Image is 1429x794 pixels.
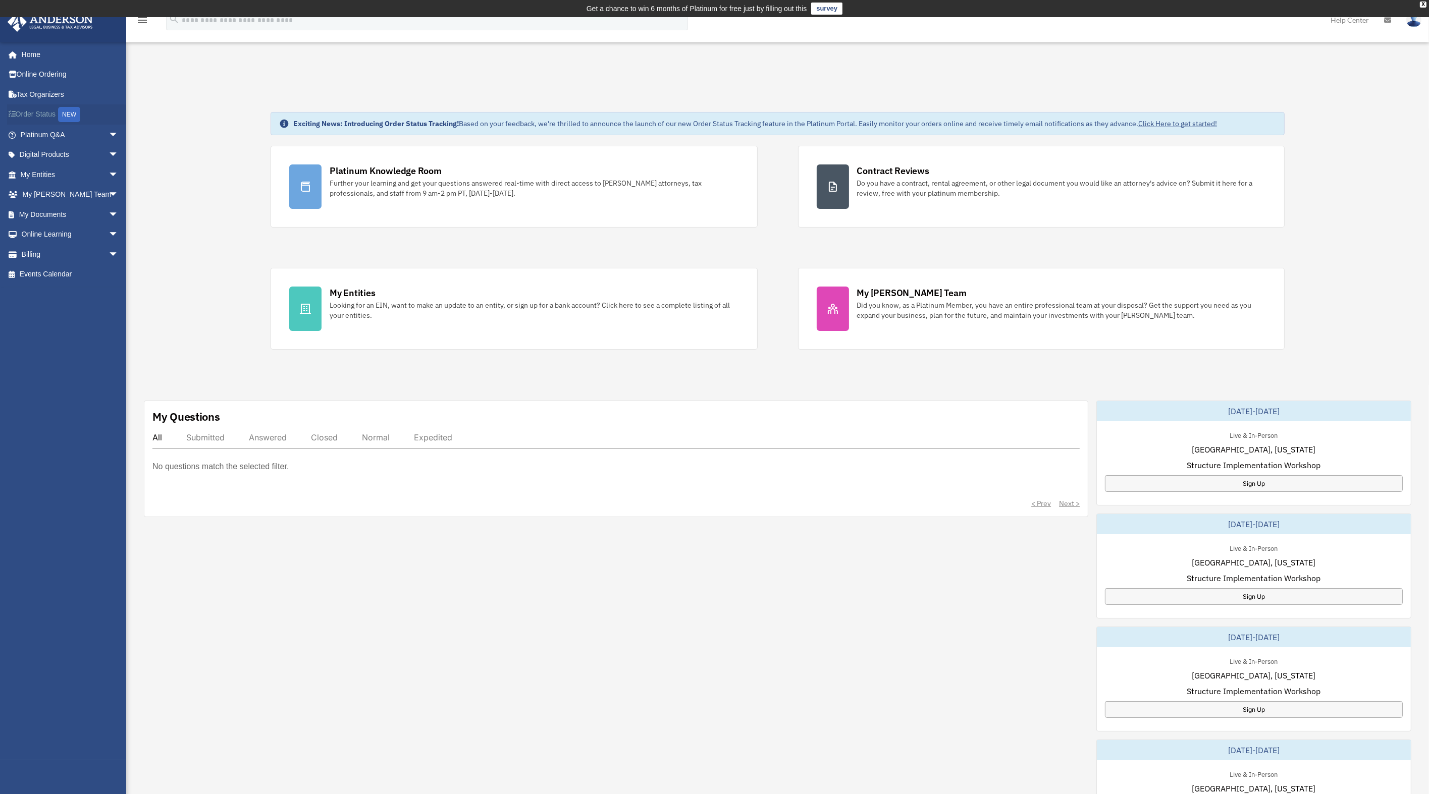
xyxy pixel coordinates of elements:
a: Sign Up [1105,588,1403,605]
div: [DATE]-[DATE] [1097,627,1411,647]
div: NEW [58,107,80,122]
span: [GEOGRAPHIC_DATA], [US_STATE] [1192,669,1316,682]
div: Further your learning and get your questions answered real-time with direct access to [PERSON_NAM... [330,178,738,198]
div: Submitted [186,432,225,442]
img: Anderson Advisors Platinum Portal [5,12,96,32]
a: Sign Up [1105,475,1403,492]
div: [DATE]-[DATE] [1097,740,1411,760]
span: Structure Implementation Workshop [1187,459,1321,471]
p: No questions match the selected filter. [152,460,289,474]
div: [DATE]-[DATE] [1097,514,1411,534]
a: My [PERSON_NAME] Teamarrow_drop_down [7,185,134,205]
div: My Entities [330,287,375,299]
a: Platinum Q&Aarrow_drop_down [7,125,134,145]
a: My Entities Looking for an EIN, want to make an update to an entity, or sign up for a bank accoun... [271,268,757,350]
div: close [1420,2,1426,8]
div: [DATE]-[DATE] [1097,401,1411,421]
div: Answered [249,432,287,442]
div: My Questions [152,409,220,424]
strong: Exciting News: Introducing Order Status Tracking! [293,119,459,128]
a: menu [136,18,148,26]
a: Tax Organizers [7,84,134,104]
span: arrow_drop_down [109,185,129,205]
div: Did you know, as a Platinum Member, you have an entire professional team at your disposal? Get th... [857,300,1266,320]
a: Events Calendar [7,264,134,285]
span: [GEOGRAPHIC_DATA], [US_STATE] [1192,556,1316,569]
span: arrow_drop_down [109,244,129,265]
a: Order StatusNEW [7,104,134,125]
a: Platinum Knowledge Room Further your learning and get your questions answered real-time with dire... [271,146,757,228]
a: Sign Up [1105,701,1403,718]
div: Looking for an EIN, want to make an update to an entity, or sign up for a bank account? Click her... [330,300,738,320]
span: [GEOGRAPHIC_DATA], [US_STATE] [1192,443,1316,456]
div: Get a chance to win 6 months of Platinum for free just by filling out this [587,3,807,15]
i: search [169,14,180,25]
div: Closed [311,432,338,442]
div: Expedited [414,432,452,442]
div: Normal [362,432,390,442]
img: User Pic [1406,13,1421,27]
div: Live & In-Person [1222,429,1286,440]
span: Structure Implementation Workshop [1187,572,1321,584]
div: All [152,432,162,442]
div: Live & In-Person [1222,655,1286,666]
span: arrow_drop_down [109,125,129,145]
div: Do you have a contract, rental agreement, or other legal document you would like an attorney's ad... [857,178,1266,198]
a: My Entitiesarrow_drop_down [7,164,134,185]
div: Live & In-Person [1222,768,1286,779]
div: Live & In-Person [1222,542,1286,553]
div: Contract Reviews [857,164,929,177]
a: Online Learningarrow_drop_down [7,224,134,245]
i: menu [136,14,148,26]
a: My [PERSON_NAME] Team Did you know, as a Platinum Member, you have an entire professional team at... [798,268,1285,350]
a: Billingarrow_drop_down [7,244,134,264]
span: arrow_drop_down [109,145,129,165]
a: Digital Productsarrow_drop_down [7,145,134,165]
div: Platinum Knowledge Room [330,164,442,177]
span: arrow_drop_down [109,224,129,245]
div: My [PERSON_NAME] Team [857,287,967,299]
a: Online Ordering [7,65,134,85]
span: Structure Implementation Workshop [1187,685,1321,697]
span: arrow_drop_down [109,204,129,225]
span: arrow_drop_down [109,164,129,185]
a: My Documentsarrow_drop_down [7,204,134,224]
a: Home [7,44,129,65]
a: Contract Reviews Do you have a contract, rental agreement, or other legal document you would like... [798,146,1285,228]
a: Click Here to get started! [1138,119,1217,128]
a: survey [811,3,842,15]
div: Based on your feedback, we're thrilled to announce the launch of our new Order Status Tracking fe... [293,119,1217,129]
